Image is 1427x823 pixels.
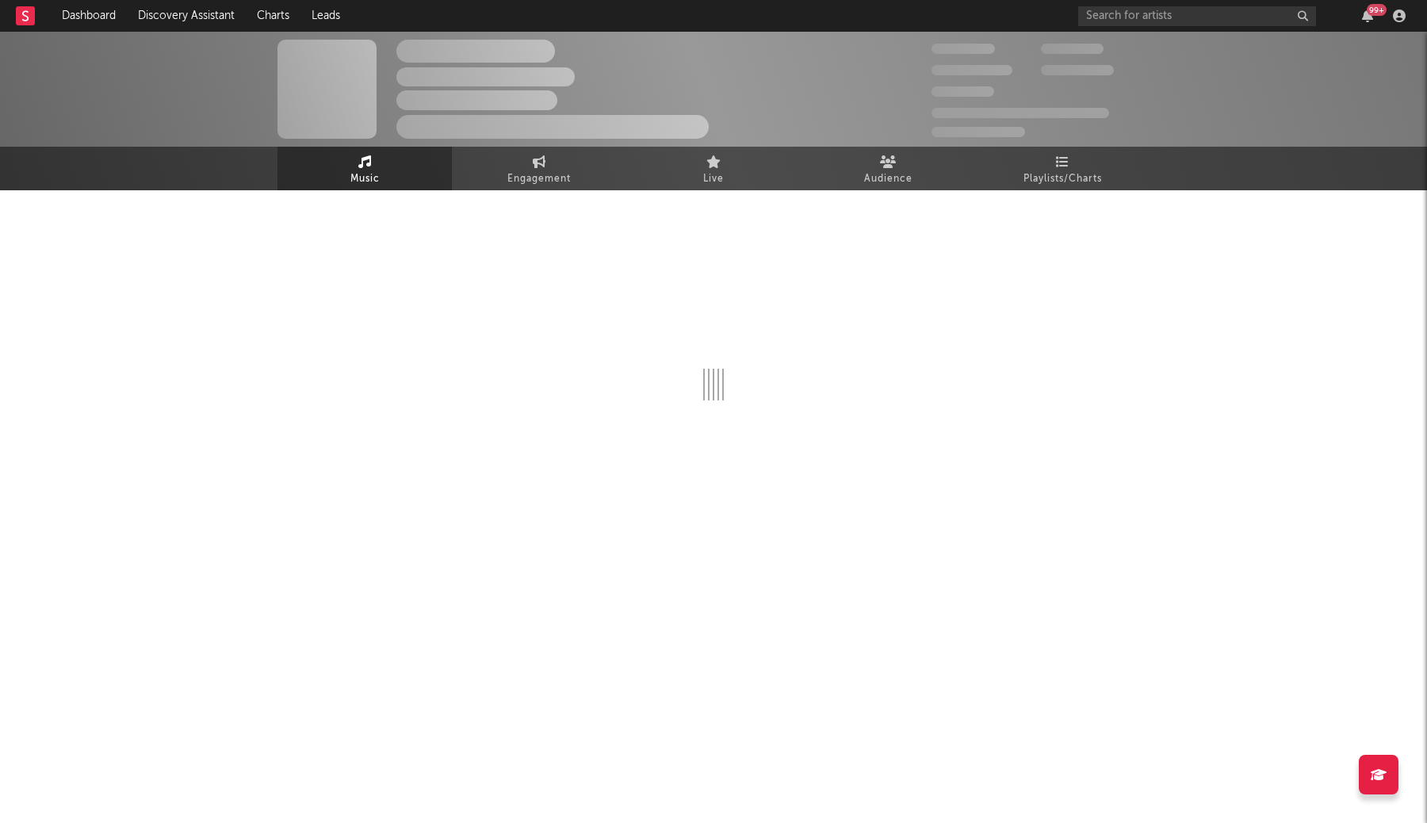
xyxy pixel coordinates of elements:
[703,170,724,189] span: Live
[932,86,994,97] span: 100,000
[1362,10,1373,22] button: 99+
[1023,170,1102,189] span: Playlists/Charts
[801,147,975,190] a: Audience
[507,170,571,189] span: Engagement
[932,65,1012,75] span: 50,000,000
[626,147,801,190] a: Live
[350,170,380,189] span: Music
[1041,65,1114,75] span: 1,000,000
[452,147,626,190] a: Engagement
[932,127,1025,137] span: Jump Score: 85.0
[864,170,912,189] span: Audience
[932,108,1109,118] span: 50,000,000 Monthly Listeners
[1367,4,1387,16] div: 99 +
[1078,6,1316,26] input: Search for artists
[277,147,452,190] a: Music
[975,147,1150,190] a: Playlists/Charts
[932,44,995,54] span: 300,000
[1041,44,1104,54] span: 100,000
